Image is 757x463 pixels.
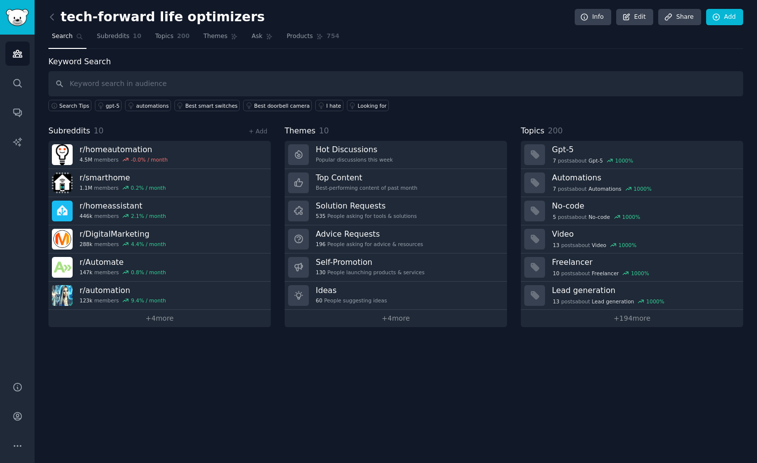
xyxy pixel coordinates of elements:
span: 535 [316,212,326,219]
a: Looking for [347,100,389,111]
h3: Top Content [316,172,418,183]
div: 1000 % [646,298,665,305]
span: 200 [548,126,563,135]
h3: Solution Requests [316,201,417,211]
span: 13 [553,298,559,305]
a: r/homeautomation4.5Mmembers-0.0% / month [48,141,271,169]
div: People launching products & services [316,269,424,276]
span: 130 [316,269,326,276]
a: Ideas60People suggesting ideas [285,282,507,310]
div: Popular discussions this week [316,156,393,163]
h3: r/ automation [80,285,166,295]
a: Topics200 [152,29,193,49]
div: members [80,156,168,163]
a: Solution Requests535People asking for tools & solutions [285,197,507,225]
span: 200 [177,32,190,41]
span: Freelancer [592,270,619,277]
a: Products754 [283,29,342,49]
span: Subreddits [97,32,129,41]
a: r/homeassistant446kmembers2.1% / month [48,197,271,225]
span: 10 [553,270,559,277]
h3: Ideas [316,285,387,295]
div: 1000 % [619,242,637,249]
div: 1000 % [633,185,652,192]
a: Subreddits10 [93,29,145,49]
div: People suggesting ideas [316,297,387,304]
div: 0.2 % / month [131,184,166,191]
span: Gpt-5 [589,157,603,164]
a: I hate [315,100,343,111]
a: Ask [248,29,276,49]
h3: Lead generation [552,285,736,295]
span: 7 [553,157,556,164]
a: Best smart switches [174,100,240,111]
a: automations [125,100,170,111]
span: 446k [80,212,92,219]
a: Best doorbell camera [243,100,312,111]
a: Freelancer10postsaboutFreelancer1000% [521,253,743,282]
div: 1000 % [631,270,649,277]
a: Automations7postsaboutAutomations1000% [521,169,743,197]
div: I hate [326,102,341,109]
div: 4.4 % / month [131,241,166,248]
span: 13 [553,242,559,249]
h3: Automations [552,172,736,183]
a: +4more [48,310,271,327]
div: Best doorbell camera [254,102,309,109]
img: automation [52,285,73,306]
div: members [80,212,166,219]
div: 2.1 % / month [131,212,166,219]
a: Add [706,9,743,26]
a: Gpt-57postsaboutGpt-51000% [521,141,743,169]
div: post s about [552,241,637,250]
div: 1000 % [622,213,640,220]
div: post s about [552,269,650,278]
a: Self-Promotion130People launching products & services [285,253,507,282]
h3: Self-Promotion [316,257,424,267]
input: Keyword search in audience [48,71,743,96]
div: Looking for [358,102,387,109]
div: Best-performing content of past month [316,184,418,191]
a: +4more [285,310,507,327]
span: 10 [94,126,104,135]
label: Keyword Search [48,57,111,66]
img: homeautomation [52,144,73,165]
div: post s about [552,212,641,221]
h2: tech-forward life optimizers [48,9,265,25]
a: r/DigitalMarketing288kmembers4.4% / month [48,225,271,253]
img: homeassistant [52,201,73,221]
span: Products [287,32,313,41]
div: post s about [552,184,653,193]
span: 10 [319,126,329,135]
img: smarthome [52,172,73,193]
a: gpt-5 [95,100,122,111]
span: 196 [316,241,326,248]
span: Themes [204,32,228,41]
span: 288k [80,241,92,248]
button: Search Tips [48,100,91,111]
h3: Freelancer [552,257,736,267]
div: members [80,241,166,248]
h3: r/ Automate [80,257,166,267]
span: Topics [521,125,545,137]
span: Ask [252,32,262,41]
span: 123k [80,297,92,304]
span: No-code [589,213,610,220]
a: Themes [200,29,242,49]
img: Automate [52,257,73,278]
a: Video13postsaboutVideo1000% [521,225,743,253]
span: 4.5M [80,156,92,163]
span: 10 [133,32,141,41]
span: Topics [155,32,173,41]
h3: Gpt-5 [552,144,736,155]
span: Search [52,32,73,41]
a: Hot DiscussionsPopular discussions this week [285,141,507,169]
span: 147k [80,269,92,276]
span: Video [592,242,606,249]
div: members [80,269,166,276]
div: post s about [552,156,634,165]
a: Advice Requests196People asking for advice & resources [285,225,507,253]
h3: r/ smarthome [80,172,166,183]
img: DigitalMarketing [52,229,73,250]
span: Search Tips [59,102,89,109]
